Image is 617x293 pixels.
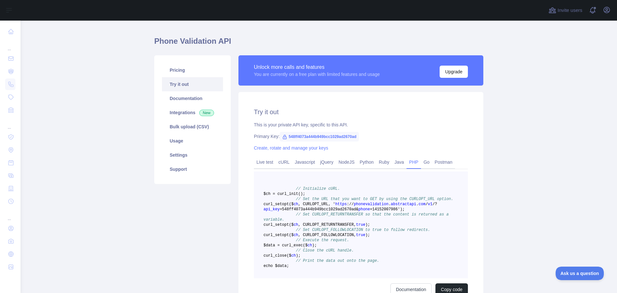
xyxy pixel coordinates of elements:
[317,157,336,167] a: jQuery
[298,223,356,227] span: , CURLOPT_RETURNTRANSFER,
[254,63,380,71] div: Unlock more calls and features
[296,197,453,201] span: // Set the URL that you want to GET by using the CURLOPT_URL option.
[287,192,303,196] span: _init()
[419,202,426,206] span: com
[199,110,214,116] span: New
[273,202,294,206] span: _setopt($
[440,66,468,78] button: Upgrade
[428,202,432,206] span: v1
[358,207,370,212] span: phone
[162,105,223,120] a: Integrations New
[273,233,294,237] span: _setopt($
[335,202,347,206] span: https
[162,77,223,91] a: Try it out
[264,264,289,268] span: echo $data;
[264,233,273,237] span: curl
[254,107,468,116] h2: Try it out
[264,202,273,206] span: curl
[254,122,468,128] div: This is your private API key, specific to this API.
[308,243,312,248] span: ch
[296,248,354,253] span: // Close the cURL handle.
[365,223,368,227] span: )
[376,157,392,167] a: Ruby
[421,157,432,167] a: Go
[280,207,358,212] span: =548ff4073a444b949bcc1029ad2670ad&
[291,253,296,258] span: ch
[365,233,368,237] span: )
[296,259,379,263] span: // Print the data out onto the page.
[5,117,15,130] div: ...
[416,202,418,206] span: .
[402,207,405,212] span: ;
[298,202,335,206] span: , CURLOPT_URL, '
[294,223,298,227] span: ch
[162,91,223,105] a: Documentation
[312,243,314,248] span: )
[296,253,298,258] span: )
[292,157,317,167] a: Javascript
[264,253,273,258] span: curl
[264,207,280,212] span: api_key
[294,233,298,237] span: ch
[154,36,483,51] h1: Phone Validation API
[433,202,435,206] span: /
[368,223,370,227] span: ;
[407,157,421,167] a: PHP
[280,132,359,142] span: 548ff4073a444b949bcc1029ad2670ad
[303,192,305,196] span: ;
[370,207,402,212] span: =14152007986')
[254,145,328,151] a: Create, rotate and manage your keys
[254,157,276,167] a: Live test
[294,202,298,206] span: ch
[357,157,376,167] a: Python
[276,157,292,167] a: cURL
[435,202,437,206] span: ?
[425,202,428,206] span: /
[391,202,416,206] span: abstractapi
[298,233,356,237] span: , CURLOPT_FOLLOWLOCATION,
[264,212,451,222] span: // Set CURLOPT_RETURNTRANSFER so that the content is returned as a variable.
[264,192,287,196] span: $ch = curl
[336,157,357,167] a: NodeJS
[432,157,455,167] a: Postman
[558,7,582,14] span: Invite users
[264,243,291,248] span: $data = curl
[389,202,391,206] span: .
[356,223,365,227] span: true
[5,208,15,221] div: ...
[162,120,223,134] a: Bulk upload (CSV)
[254,71,380,78] div: You are currently on a free plan with limited features and usage
[273,223,294,227] span: _setopt($
[547,5,584,15] button: Invite users
[162,162,223,176] a: Support
[298,253,300,258] span: ;
[273,253,291,258] span: _close($
[556,267,604,280] iframe: Toggle Customer Support
[296,228,430,232] span: // Set CURLOPT_FOLLOWLOCATION to true to follow redirects.
[349,202,351,206] span: /
[5,39,15,51] div: ...
[162,134,223,148] a: Usage
[314,243,317,248] span: ;
[296,187,340,191] span: // Initialize cURL.
[352,202,354,206] span: /
[291,243,307,248] span: _exec($
[392,157,407,167] a: Java
[368,233,370,237] span: ;
[347,202,349,206] span: :
[354,202,389,206] span: phonevalidation
[162,148,223,162] a: Settings
[162,63,223,77] a: Pricing
[296,238,349,243] span: // Execute the request.
[356,233,365,237] span: true
[264,223,273,227] span: curl
[254,133,468,140] div: Primary Key:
